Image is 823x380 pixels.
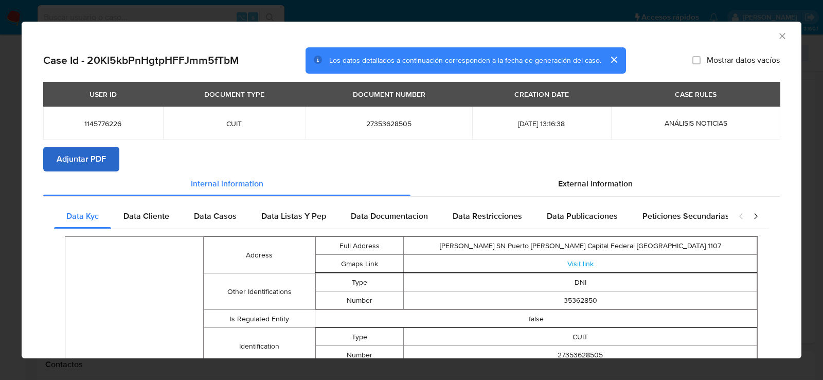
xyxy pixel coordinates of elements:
a: Visit link [567,258,594,269]
td: Number [315,346,404,364]
td: Identification [204,328,315,365]
button: Cerrar ventana [777,31,786,40]
div: DOCUMENT TYPE [198,85,271,103]
td: 27353628505 [404,346,757,364]
span: Data Restricciones [453,210,522,222]
div: closure-recommendation-modal [22,22,801,358]
span: Data Publicaciones [547,210,618,222]
td: false [315,310,758,328]
td: Is Regulated Entity [204,310,315,328]
span: 27353628505 [318,119,460,128]
span: Data Casos [194,210,237,222]
h2: Case Id - 20Kl5kbPnHgtpHFFJmm5fTbM [43,54,239,67]
span: Los datos detallados a continuación corresponden a la fecha de generación del caso. [329,55,601,65]
td: Full Address [315,237,404,255]
td: CUIT [404,328,757,346]
td: Address [204,237,315,273]
button: Adjuntar PDF [43,147,119,171]
div: CASE RULES [669,85,723,103]
td: Other Identifications [204,273,315,310]
div: Detailed info [43,171,780,196]
span: CUIT [175,119,293,128]
input: Mostrar datos vacíos [692,56,701,64]
span: Data Cliente [123,210,169,222]
span: External information [558,178,633,189]
span: Data Listas Y Pep [261,210,326,222]
div: CREATION DATE [508,85,575,103]
div: USER ID [83,85,123,103]
span: Mostrar datos vacíos [707,55,780,65]
span: [DATE] 13:16:38 [485,119,599,128]
div: Detailed internal info [54,204,728,229]
div: DOCUMENT NUMBER [347,85,432,103]
span: 1145776226 [56,119,151,128]
td: DNI [404,273,757,291]
span: ANÁLISIS NOTICIAS [665,118,727,128]
span: Adjuntar PDF [57,148,106,170]
td: 35362850 [404,291,757,309]
td: Type [315,328,404,346]
span: Data Kyc [66,210,99,222]
button: cerrar [601,47,626,72]
span: Data Documentacion [351,210,428,222]
span: Internal information [191,178,263,189]
td: [PERSON_NAME] SN Puerto [PERSON_NAME] Capital Federal [GEOGRAPHIC_DATA] 1107 [404,237,757,255]
td: Number [315,291,404,309]
span: Peticiones Secundarias [642,210,729,222]
td: Type [315,273,404,291]
td: Gmaps Link [315,255,404,273]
